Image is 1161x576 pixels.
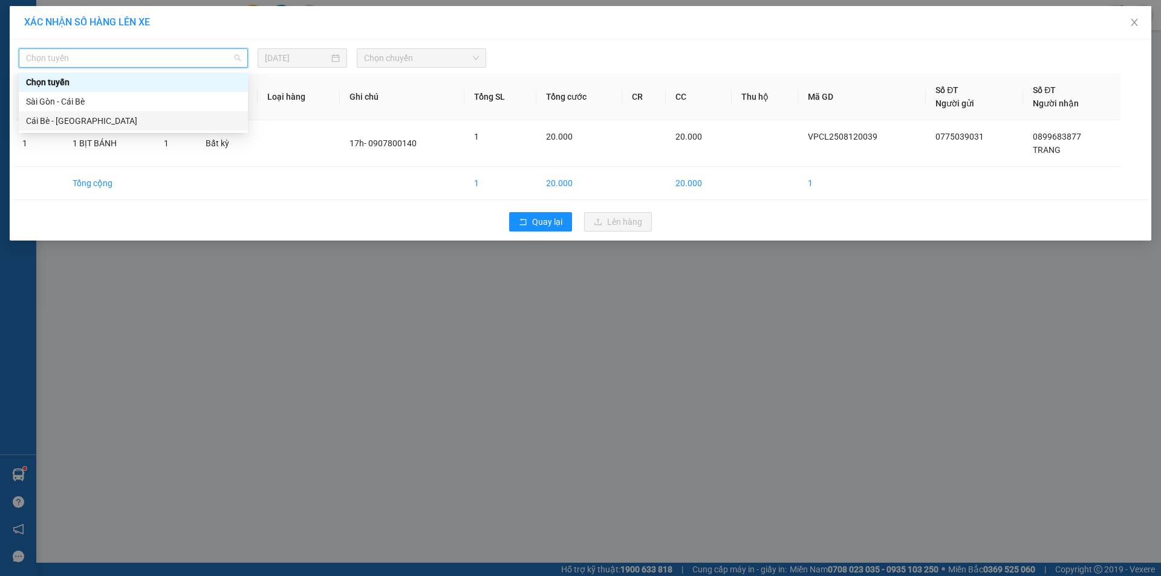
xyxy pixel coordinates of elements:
span: VPCL2508120039 [808,132,877,141]
div: Sài Gòn - Cái Bè [19,92,248,111]
span: 17h- 0907800140 [350,138,417,148]
td: 1 BỊT BÁNH [63,120,154,167]
div: Chọn tuyến [26,76,241,89]
span: Quay lại [532,215,562,228]
div: 0899683877 [103,54,226,71]
div: Sài Gòn - Cái Bè [26,95,241,108]
th: STT [13,74,63,120]
span: 1 [474,132,479,141]
td: Bất kỳ [196,120,258,167]
th: Tổng cước [536,74,622,120]
span: NGÃ 3 NHỊ QUÝ [10,42,81,84]
th: Ghi chú [340,74,464,120]
span: 1 [164,138,169,148]
span: Số ĐT [1033,85,1056,95]
td: 20.000 [666,167,732,200]
span: Chọn tuyến [26,49,241,67]
th: Tổng SL [464,74,536,120]
button: Close [1117,6,1151,40]
span: Nhận: [103,11,132,24]
div: TRANG [103,39,226,54]
span: close [1130,18,1139,27]
td: 1 [13,120,63,167]
th: Mã GD [798,74,926,120]
span: 20.000 [546,132,573,141]
span: 0899683877 [1033,132,1081,141]
div: 0775039031 [10,25,95,42]
span: Người gửi [935,99,974,108]
span: Chọn chuyến [364,49,479,67]
td: 1 [798,167,926,200]
span: 20.000 [675,132,702,141]
input: 12/08/2025 [265,51,329,65]
span: DĐ: [10,48,28,61]
th: CC [666,74,732,120]
th: Thu hộ [732,74,799,120]
span: XÁC NHẬN SỐ HÀNG LÊN XE [24,16,150,28]
span: Gửi: [10,11,29,24]
div: Chọn tuyến [19,73,248,92]
td: 1 [464,167,536,200]
th: CR [622,74,666,120]
span: Người nhận [1033,99,1079,108]
div: VP Cai Lậy [10,10,95,25]
td: Tổng cộng [63,167,154,200]
button: uploadLên hàng [584,212,652,231]
th: Loại hàng [258,74,340,120]
td: 20.000 [536,167,622,200]
div: Cái Bè - [GEOGRAPHIC_DATA] [26,114,241,128]
div: Cái Bè - Sài Gòn [19,111,248,131]
span: Số ĐT [935,85,958,95]
span: TRANG [1033,145,1061,155]
div: VP [GEOGRAPHIC_DATA] [103,10,226,39]
span: rollback [519,218,527,227]
span: 0775039031 [935,132,984,141]
button: rollbackQuay lại [509,212,572,231]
